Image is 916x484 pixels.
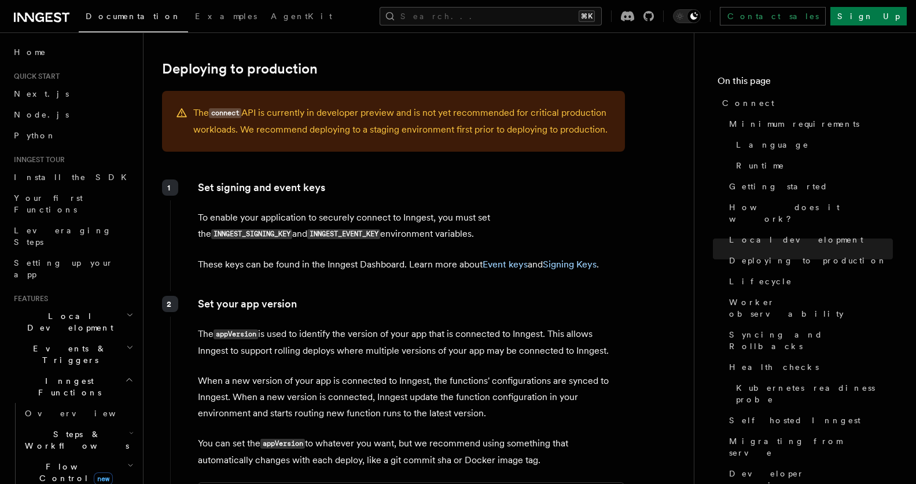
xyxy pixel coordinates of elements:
span: Home [14,46,46,58]
p: The API is currently in developer preview and is not yet recommended for critical production work... [193,105,611,138]
span: Leveraging Steps [14,226,112,247]
button: Local Development [9,306,136,338]
a: Node.js [9,104,136,125]
p: Set signing and event keys [198,179,624,196]
button: Steps & Workflows [20,424,136,456]
p: These keys can be found in the Inngest Dashboard. Learn more about and . [198,256,624,273]
span: Install the SDK [14,173,134,182]
span: Python [14,131,56,140]
span: Self hosted Inngest [729,415,860,426]
a: Health checks [724,357,893,377]
a: Examples [188,3,264,31]
a: Overview [20,403,136,424]
span: Language [736,139,809,151]
a: Deploying to production [162,61,318,77]
span: Next.js [14,89,69,98]
span: Local development [729,234,863,245]
a: Getting started [724,176,893,197]
code: appVersion [214,329,258,339]
a: Home [9,42,136,63]
a: Documentation [79,3,188,32]
a: Python [9,125,136,146]
a: Runtime [731,155,893,176]
button: Events & Triggers [9,338,136,371]
a: Contact sales [720,7,826,25]
p: When a new version of your app is connected to Inngest, the functions' configurations are synced ... [198,373,624,421]
p: You can set the to whatever you want, but we recommend using something that automatically changes... [198,435,624,468]
h4: On this page [718,74,893,93]
a: How does it work? [724,197,893,229]
a: Self hosted Inngest [724,410,893,431]
a: Deploying to production [724,250,893,271]
a: Install the SDK [9,167,136,188]
span: AgentKit [271,12,332,21]
span: Flow Control [20,461,127,484]
a: Your first Functions [9,188,136,220]
a: Migrating from serve [724,431,893,463]
span: Your first Functions [14,193,83,214]
a: Minimum requirements [724,113,893,134]
span: Node.js [14,110,69,119]
span: Events & Triggers [9,343,126,366]
a: Kubernetes readiness probe [731,377,893,410]
span: Runtime [736,160,785,171]
span: Overview [25,409,144,418]
span: Migrating from serve [729,435,893,459]
a: Event keys [483,259,528,270]
p: Set your app version [198,296,624,312]
span: Worker observability [729,296,893,320]
div: 2 [162,296,178,312]
span: Minimum requirements [729,118,859,130]
a: Setting up your app [9,252,136,285]
span: Getting started [729,181,828,192]
span: Inngest tour [9,155,65,164]
button: Inngest Functions [9,371,136,403]
span: Health checks [729,361,819,373]
span: Kubernetes readiness probe [736,382,893,405]
code: appVersion [260,439,305,449]
span: Local Development [9,310,126,333]
div: 1 [162,179,178,196]
a: Language [731,134,893,155]
span: Inngest Functions [9,375,125,398]
button: Toggle dark mode [673,9,701,23]
a: AgentKit [264,3,339,31]
span: How does it work? [729,201,893,225]
span: Lifecycle [729,276,792,287]
a: Signing Keys [543,259,597,270]
a: Syncing and Rollbacks [724,324,893,357]
a: Lifecycle [724,271,893,292]
a: Local development [724,229,893,250]
span: Syncing and Rollbacks [729,329,893,352]
span: Deploying to production [729,255,887,266]
span: Features [9,294,48,303]
a: Next.js [9,83,136,104]
code: INNGEST_EVENT_KEY [307,229,380,239]
a: Connect [718,93,893,113]
code: INNGEST_SIGNING_KEY [211,229,292,239]
p: The is used to identify the version of your app that is connected to Inngest. This allows Inngest... [198,326,624,359]
a: Worker observability [724,292,893,324]
span: Quick start [9,72,60,81]
span: Connect [722,97,774,109]
span: Documentation [86,12,181,21]
kbd: ⌘K [579,10,595,22]
span: Setting up your app [14,258,113,279]
p: To enable your application to securely connect to Inngest, you must set the and environment varia... [198,210,624,243]
a: Leveraging Steps [9,220,136,252]
button: Search...⌘K [380,7,602,25]
span: Examples [195,12,257,21]
a: Sign Up [830,7,907,25]
code: connect [209,108,241,118]
span: Steps & Workflows [20,428,129,452]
